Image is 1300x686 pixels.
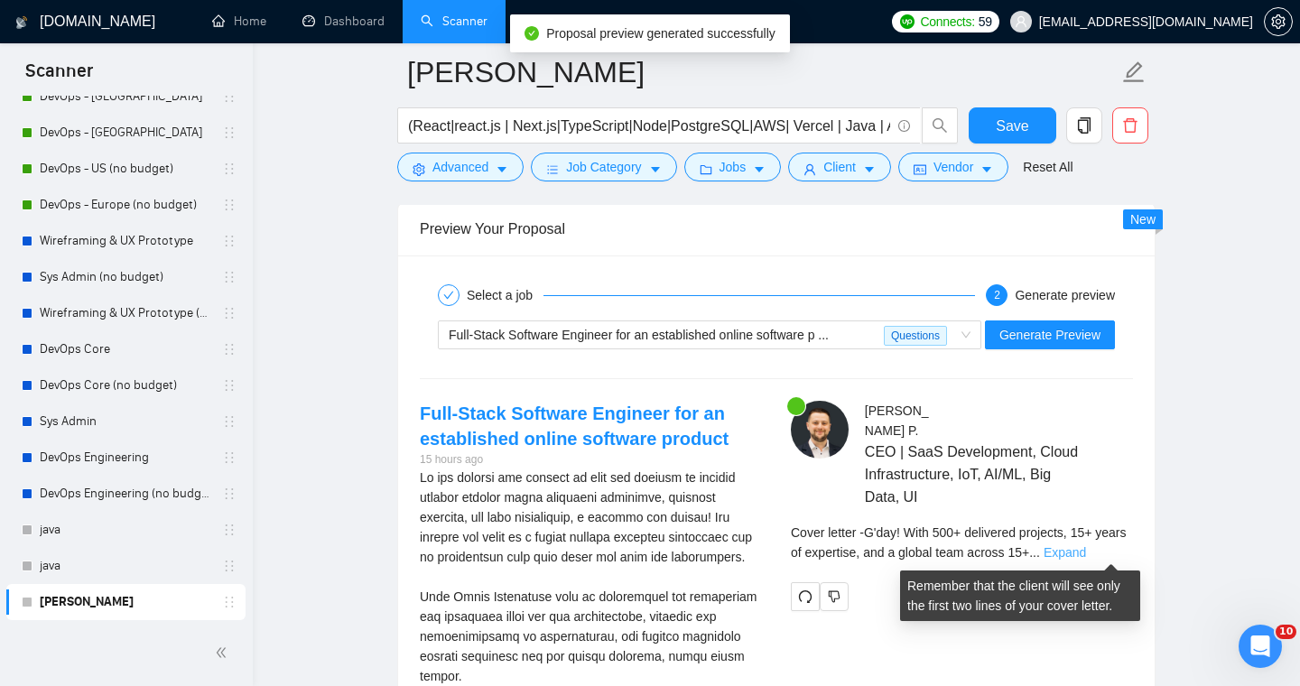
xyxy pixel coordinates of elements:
a: searchScanner [421,14,487,29]
img: upwork-logo.png [900,14,915,29]
button: Save [969,107,1056,144]
a: DevOps Engineering [40,440,211,476]
span: Save [996,115,1028,137]
span: check [443,290,454,301]
span: Connects: [920,12,974,32]
a: Wireframing & UX Prototype (without budget) [40,295,211,331]
span: setting [413,162,425,176]
button: redo [791,582,820,611]
a: DevOps Core [40,331,211,367]
span: holder [222,378,237,393]
a: DevOps - Europe (no budget) [40,187,211,223]
span: holder [222,125,237,140]
span: holder [222,487,237,501]
span: delete [1113,117,1147,134]
div: Remember that the client will see only the first two lines of your cover letter. [900,570,1140,621]
span: holder [222,414,237,429]
span: folder [700,162,712,176]
span: Jobs [720,157,747,177]
a: DevOps - [GEOGRAPHIC_DATA] [40,115,211,151]
button: Generate Preview [985,320,1115,349]
button: delete [1112,107,1148,144]
span: Advanced [432,157,488,177]
span: caret-down [649,162,662,176]
span: holder [222,342,237,357]
span: caret-down [980,162,993,176]
span: New [1130,212,1156,227]
span: caret-down [753,162,766,176]
a: Expand [1044,545,1086,560]
span: Proposal preview generated successfully [546,26,775,41]
a: [PERSON_NAME] [40,584,211,620]
span: dislike [828,589,840,604]
input: Search Freelance Jobs... [408,115,890,137]
span: check-circle [525,26,539,41]
a: DevOps Core (no budget) [40,367,211,403]
a: java [40,512,211,548]
span: holder [222,559,237,573]
img: logo [15,8,28,37]
span: ... [1029,545,1040,560]
a: DevOps - US (no budget) [40,151,211,187]
span: holder [222,162,237,176]
span: info-circle [898,120,910,132]
a: DevOps - [GEOGRAPHIC_DATA] [40,79,211,115]
span: holder [222,523,237,537]
span: redo [792,589,819,604]
span: Vendor [933,157,973,177]
span: Cover letter - G'day! With 500+ delivered projects, 15+ years of expertise, and a global team acr... [791,525,1127,560]
span: caret-down [863,162,876,176]
button: copy [1066,107,1102,144]
a: Wireframing & UX Prototype [40,223,211,259]
span: user [1015,15,1027,28]
iframe: Intercom live chat [1239,625,1282,668]
a: DevOps Engineering (no budget) [40,476,211,512]
span: idcard [914,162,926,176]
span: holder [222,89,237,104]
span: caret-down [496,162,508,176]
button: userClientcaret-down [788,153,891,181]
button: search [922,107,958,144]
a: Sys Admin (no budget) [40,259,211,295]
button: setting [1264,7,1293,36]
span: search [923,117,957,134]
div: 15 hours ago [420,451,762,468]
a: homeHome [212,14,266,29]
input: Scanner name... [407,50,1119,95]
span: holder [222,595,237,609]
span: [PERSON_NAME] P . [865,403,929,438]
button: idcardVendorcaret-down [898,153,1008,181]
div: Preview Your Proposal [420,203,1133,255]
span: user [803,162,816,176]
span: double-left [215,644,233,662]
span: holder [222,234,237,248]
span: Questions [884,326,947,346]
span: holder [222,306,237,320]
span: Full-Stack Software Engineer for an established online software p ... [449,328,829,342]
a: setting [1264,14,1293,29]
span: 10 [1276,625,1296,639]
button: dislike [820,582,849,611]
a: dashboardDashboard [302,14,385,29]
span: 2 [994,289,1000,301]
span: copy [1067,117,1101,134]
span: setting [1265,14,1292,29]
span: edit [1122,60,1146,84]
span: Client [823,157,856,177]
button: settingAdvancedcaret-down [397,153,524,181]
span: Generate Preview [999,325,1100,345]
div: Generate preview [1015,284,1115,306]
span: CEO | SaaS Development, Cloud Infrastructure, IoT, AI/ML, Big Data, UI [865,440,1080,508]
a: Reset All [1023,157,1072,177]
span: Job Category [566,157,641,177]
button: barsJob Categorycaret-down [531,153,676,181]
span: bars [546,162,559,176]
div: Remember that the client will see only the first two lines of your cover letter. [791,523,1133,562]
a: java [40,548,211,584]
a: Full-Stack Software Engineer for an established online software product [420,403,729,449]
span: holder [222,198,237,212]
img: c1Yy0qA6sseiUzry_nqOw6Bmiy1ieQ5WZZDU7VWviOrgdQ60VjLkYrttItevNgMj7L [791,401,849,459]
span: 59 [979,12,992,32]
span: holder [222,450,237,465]
span: holder [222,270,237,284]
